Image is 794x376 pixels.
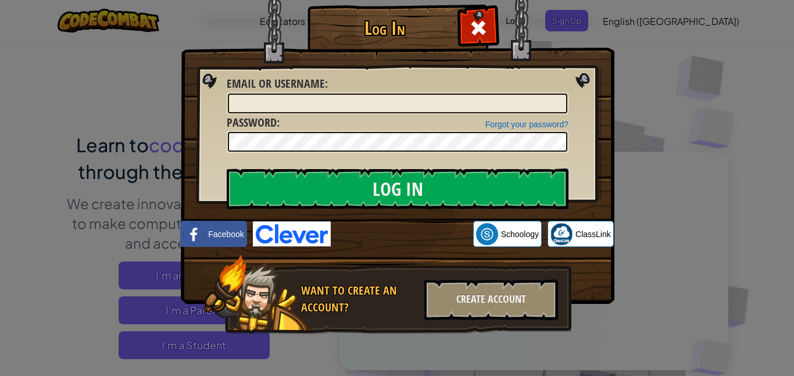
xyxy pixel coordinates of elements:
input: Log In [227,169,568,209]
span: Password [227,114,277,130]
div: Want to create an account? [301,282,417,316]
iframe: Sign in with Google Button [331,221,473,247]
label: : [227,76,328,92]
img: clever-logo-blue.png [253,221,331,246]
h1: Log In [310,18,459,38]
div: Create Account [424,280,558,320]
span: Facebook [208,228,244,240]
span: Schoology [501,228,539,240]
img: schoology.png [476,223,498,245]
img: facebook_small.png [183,223,205,245]
span: ClassLink [575,228,611,240]
label: : [227,114,280,131]
img: classlink-logo-small.png [550,223,573,245]
span: Email or Username [227,76,325,91]
a: Forgot your password? [485,120,568,129]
